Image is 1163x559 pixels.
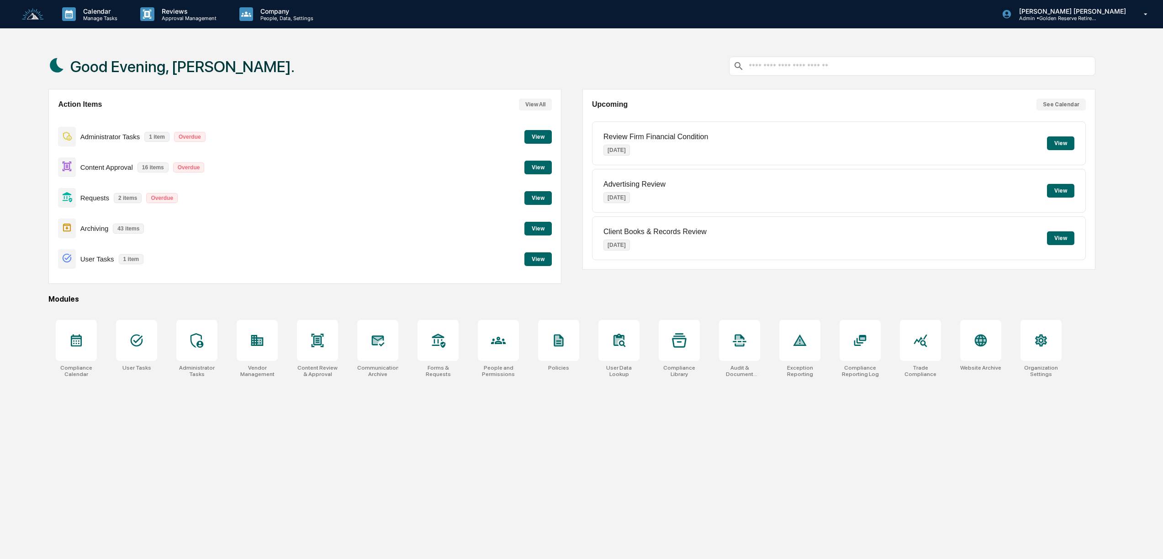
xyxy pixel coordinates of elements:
[719,365,760,377] div: Audit & Document Logs
[173,162,205,172] p: Overdue
[113,224,144,234] p: 43 items
[592,100,628,109] h2: Upcoming
[524,130,552,144] button: View
[80,133,140,141] p: Administrator Tasks
[524,193,552,202] a: View
[80,255,114,263] p: User Tasks
[58,100,102,109] h2: Action Items
[80,163,133,171] p: Content Approval
[137,162,169,172] p: 16 items
[659,365,700,377] div: Compliance Library
[524,191,552,205] button: View
[357,365,398,377] div: Communications Archive
[119,254,144,264] p: 1 item
[114,193,142,203] p: 2 items
[1020,365,1062,377] div: Organization Settings
[146,193,178,203] p: Overdue
[603,145,630,156] p: [DATE]
[176,365,217,377] div: Administrator Tasks
[1012,7,1131,15] p: [PERSON_NAME] [PERSON_NAME]
[48,295,1095,303] div: Modules
[900,365,941,377] div: Trade Compliance
[603,133,708,141] p: Review Firm Financial Condition
[144,132,169,142] p: 1 item
[524,222,552,235] button: View
[80,194,109,202] p: Requests
[524,161,552,174] button: View
[603,228,707,236] p: Client Books & Records Review
[253,7,318,15] p: Company
[122,365,151,371] div: User Tasks
[519,99,552,110] button: View All
[297,365,338,377] div: Content Review & Approval
[779,365,820,377] div: Exception Reporting
[418,365,459,377] div: Forms & Requests
[524,252,552,266] button: View
[154,7,221,15] p: Reviews
[524,162,552,171] a: View
[76,7,122,15] p: Calendar
[22,8,44,21] img: logo
[1047,136,1074,150] button: View
[598,365,640,377] div: User Data Lookup
[76,15,122,21] p: Manage Tasks
[524,132,552,141] a: View
[56,365,97,377] div: Compliance Calendar
[524,224,552,232] a: View
[154,15,221,21] p: Approval Management
[1047,231,1074,245] button: View
[548,365,569,371] div: Policies
[1036,99,1086,110] button: See Calendar
[80,225,109,232] p: Archiving
[603,180,666,188] p: Advertising Review
[237,365,278,377] div: Vendor Management
[603,240,630,251] p: [DATE]
[603,192,630,203] p: [DATE]
[1047,184,1074,198] button: View
[174,132,206,142] p: Overdue
[70,57,295,76] h1: Good Evening, [PERSON_NAME].
[253,15,318,21] p: People, Data, Settings
[960,365,1001,371] div: Website Archive
[524,254,552,263] a: View
[478,365,519,377] div: People and Permissions
[1012,15,1097,21] p: Admin • Golden Reserve Retirement
[840,365,881,377] div: Compliance Reporting Log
